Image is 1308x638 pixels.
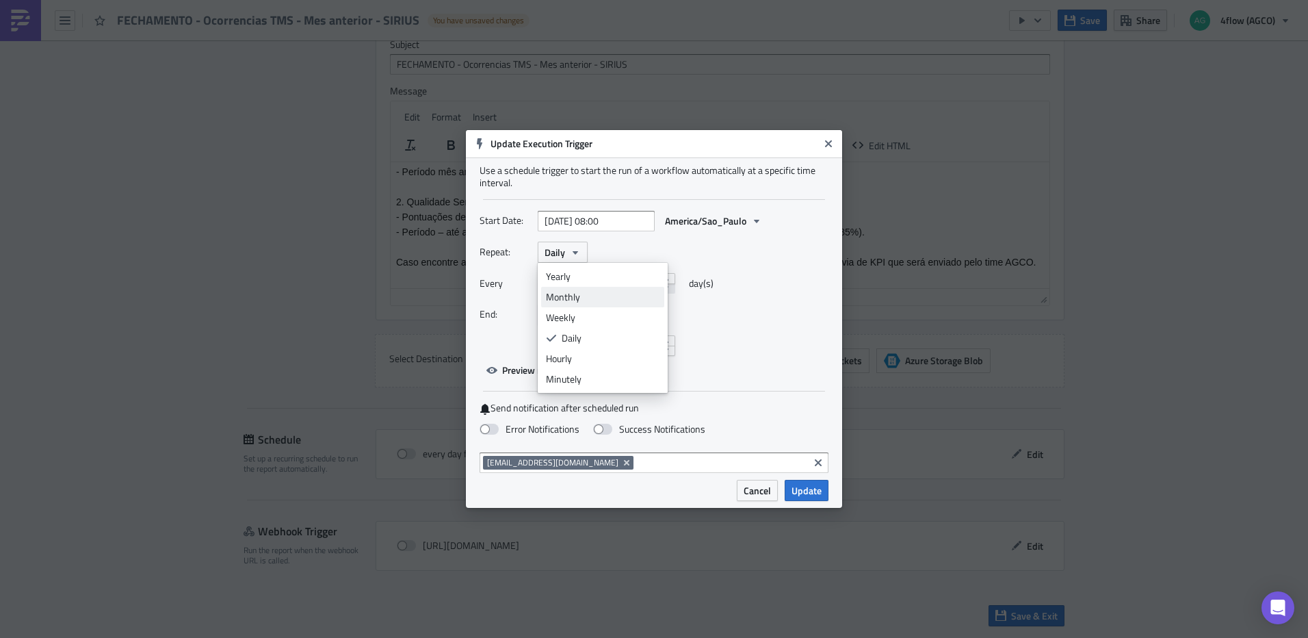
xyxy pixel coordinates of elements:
div: Use a schedule trigger to start the run of a workflow automatically at a specific time interval. [480,164,828,189]
label: Error Notifications [480,423,579,435]
button: Update [785,480,828,501]
div: Daily [562,331,659,345]
span: Preview next scheduled runs [502,363,622,377]
label: Success Notifications [593,423,705,435]
div: Minutely [546,372,659,386]
h6: Update Execution Trigger [490,138,819,150]
button: Clear selected items [810,455,826,471]
div: Yearly [546,270,659,283]
span: Daily [545,245,565,259]
span: America/Sao_Paulo [665,214,746,228]
span: [EMAIL_ADDRESS][DOMAIN_NAME] [487,457,618,468]
button: Cancel [737,480,778,501]
div: Monthly [546,290,659,304]
button: America/Sao_Paulo [658,210,769,231]
input: YYYY-MM-DD HH:mm [538,211,655,231]
span: Update [792,483,822,498]
p: - Período – até a chegada do material na planta (incluindo a limpeza dos pisos e a ocupação mínim... [5,64,653,75]
div: Hourly [546,352,659,366]
p: Caso encontre alguma ocorrência que não deveria ser pontuada, peço que traga através do email de ... [5,94,653,105]
button: Daily [538,242,588,263]
label: Repeat: [480,242,531,262]
button: Close [818,133,839,154]
div: Weekly [546,311,659,324]
div: Open Intercom Messenger [1261,591,1294,624]
p: 2. Qualidade Serviços – Fonte dados: Transportes, Recebimento, Planejamento e 4Flow; [5,34,653,45]
label: Start Date: [480,210,531,231]
p: - Período mês anterior ao SL com base nas loads atribuídas. [5,4,653,15]
label: Every [480,273,531,294]
button: Preview next scheduled runs [480,359,629,381]
label: Send notification after scheduled run [480,402,828,415]
button: Remove Tag [621,456,633,470]
span: Cancel [744,483,771,498]
label: End: [480,304,531,324]
span: day(s) [689,273,714,294]
p: - Pontuações de qualidade de serviços prestados; [5,49,653,60]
